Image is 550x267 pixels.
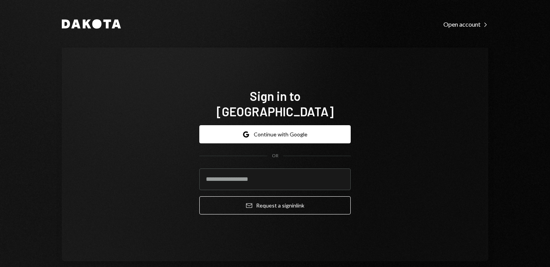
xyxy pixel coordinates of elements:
[272,153,278,159] div: OR
[443,20,488,28] a: Open account
[199,196,351,214] button: Request a signinlink
[199,125,351,143] button: Continue with Google
[199,88,351,119] h1: Sign in to [GEOGRAPHIC_DATA]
